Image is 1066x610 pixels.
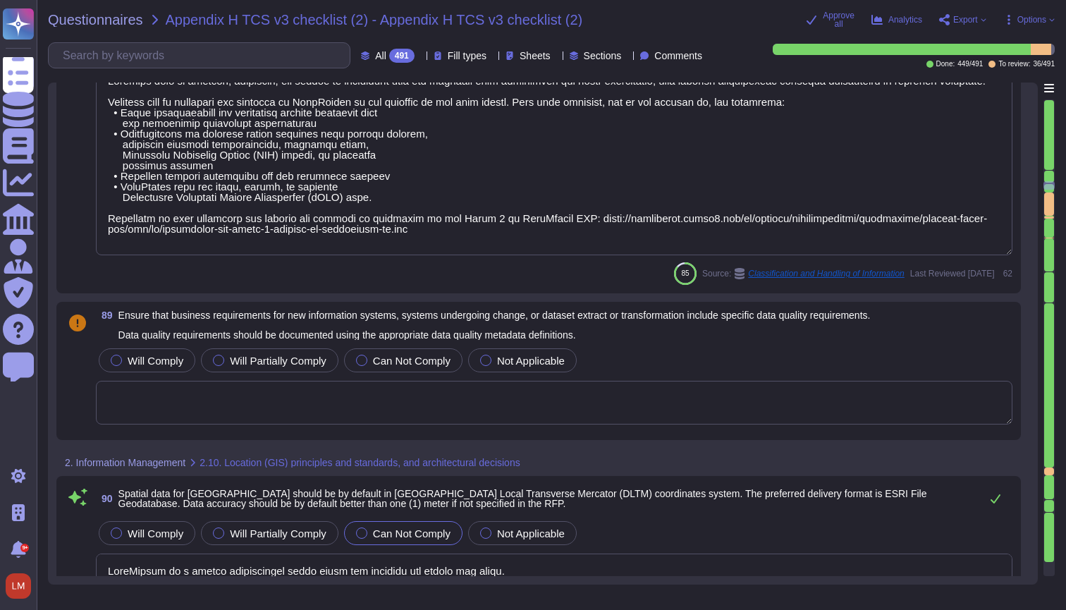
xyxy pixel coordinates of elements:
[96,310,113,320] span: 89
[1000,269,1012,278] span: 62
[230,527,326,539] span: Will Partially Comply
[998,61,1030,68] span: To review:
[56,43,350,68] input: Search by keywords
[497,355,565,367] span: Not Applicable
[806,11,854,28] button: Approve all
[48,13,143,27] span: Questionnaires
[373,527,451,539] span: Can Not Comply
[375,51,386,61] span: All
[96,63,1012,255] textarea: Loremips dolo si ametcon, adipiscin, eli seddoe te incididunt utla etd magnaali enim adminimven q...
[654,51,702,61] span: Comments
[128,527,183,539] span: Will Comply
[957,61,983,68] span: 449 / 491
[936,61,955,68] span: Done:
[1033,61,1055,68] span: 36 / 491
[497,527,565,539] span: Not Applicable
[6,573,31,599] img: user
[96,494,113,504] span: 90
[166,13,583,27] span: Appendix H TCS v3 checklist (2) - Appendix H TCS v3 checklist (2)
[520,51,551,61] span: Sheets
[584,51,622,61] span: Sections
[448,51,486,61] span: Fill types
[3,571,41,602] button: user
[230,355,326,367] span: Will Partially Comply
[910,269,995,278] span: Last Reviewed [DATE]
[702,268,905,279] span: Source:
[118,488,927,509] span: Spatial data for [GEOGRAPHIC_DATA] should be by default in [GEOGRAPHIC_DATA] Local Transverse Mer...
[20,544,29,552] div: 9+
[65,458,185,468] span: 2. Information Management
[389,49,415,63] div: 491
[871,14,922,25] button: Analytics
[748,269,904,278] span: Classification and Handling of Information
[953,16,978,24] span: Export
[1017,16,1046,24] span: Options
[823,11,854,28] span: Approve all
[373,355,451,367] span: Can Not Comply
[200,458,520,468] span: 2.10. Location (GIS) principles and standards, and architectural decisions
[888,16,922,24] span: Analytics
[128,355,183,367] span: Will Comply
[681,269,689,277] span: 85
